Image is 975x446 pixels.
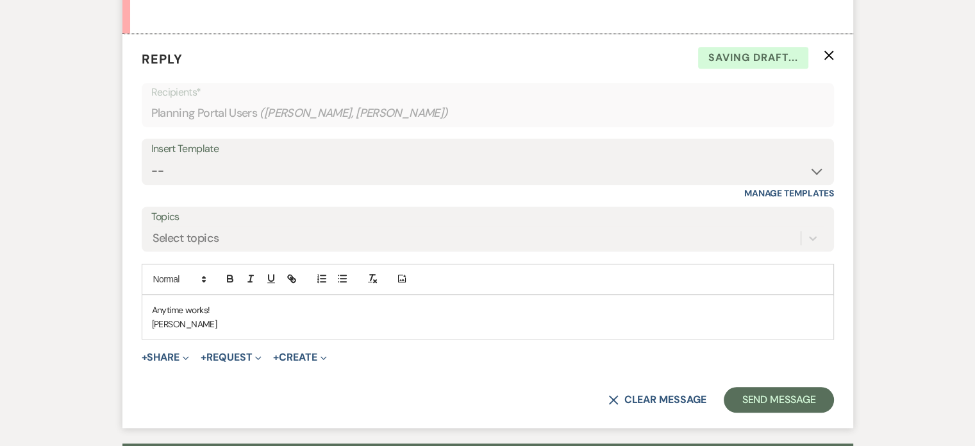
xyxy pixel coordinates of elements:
[153,230,219,247] div: Select topics
[201,352,262,363] button: Request
[142,51,183,67] span: Reply
[744,187,834,199] a: Manage Templates
[152,303,824,317] p: Anytime works!
[698,47,808,69] span: Saving draft...
[260,105,448,122] span: ( [PERSON_NAME], [PERSON_NAME] )
[724,387,833,413] button: Send Message
[152,317,824,331] p: [PERSON_NAME]
[142,352,190,363] button: Share
[151,208,824,227] label: Topics
[142,352,147,363] span: +
[273,352,326,363] button: Create
[201,352,206,363] span: +
[151,84,824,101] p: Recipients*
[608,395,706,405] button: Clear message
[151,101,824,126] div: Planning Portal Users
[151,140,824,159] div: Insert Template
[273,352,279,363] span: +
